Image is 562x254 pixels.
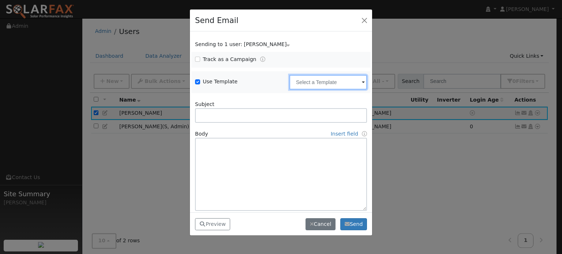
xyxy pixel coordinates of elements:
[195,130,208,138] label: Body
[195,15,238,26] h4: Send Email
[331,131,358,137] a: Insert field
[340,218,367,231] button: Send
[362,131,367,137] a: Fields
[195,57,200,62] input: Track as a Campaign
[191,41,371,48] div: Show users
[203,78,237,86] label: Use Template
[195,101,214,108] label: Subject
[306,218,336,231] button: Cancel
[195,218,230,231] button: Preview
[195,79,200,84] input: Use Template
[260,56,265,62] a: Tracking Campaigns
[289,75,367,90] input: Select a Template
[203,56,256,63] label: Track as a Campaign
